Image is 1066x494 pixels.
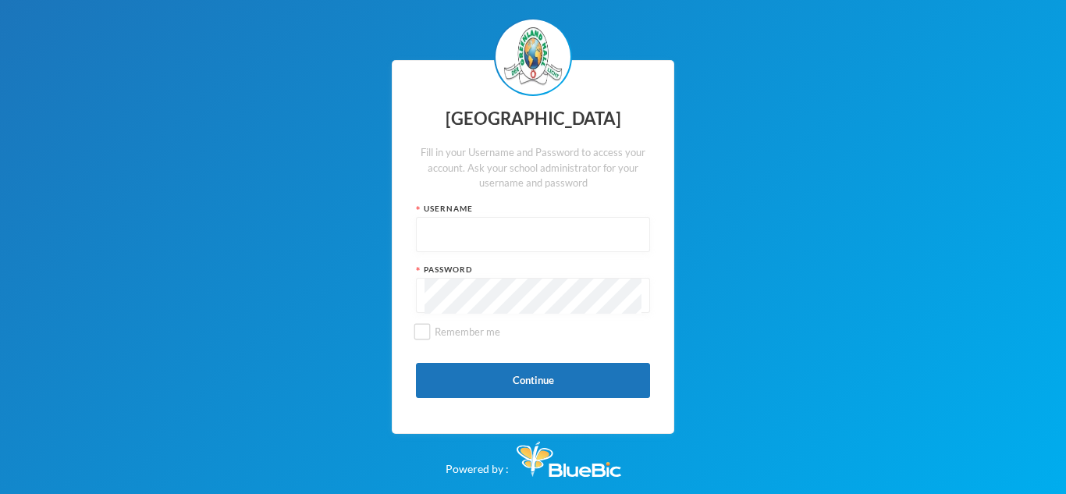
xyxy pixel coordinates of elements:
[416,203,650,215] div: Username
[517,442,621,477] img: Bluebic
[416,104,650,134] div: [GEOGRAPHIC_DATA]
[446,434,621,477] div: Powered by :
[416,145,650,191] div: Fill in your Username and Password to access your account. Ask your school administrator for your...
[416,264,650,275] div: Password
[428,325,506,338] span: Remember me
[416,363,650,398] button: Continue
